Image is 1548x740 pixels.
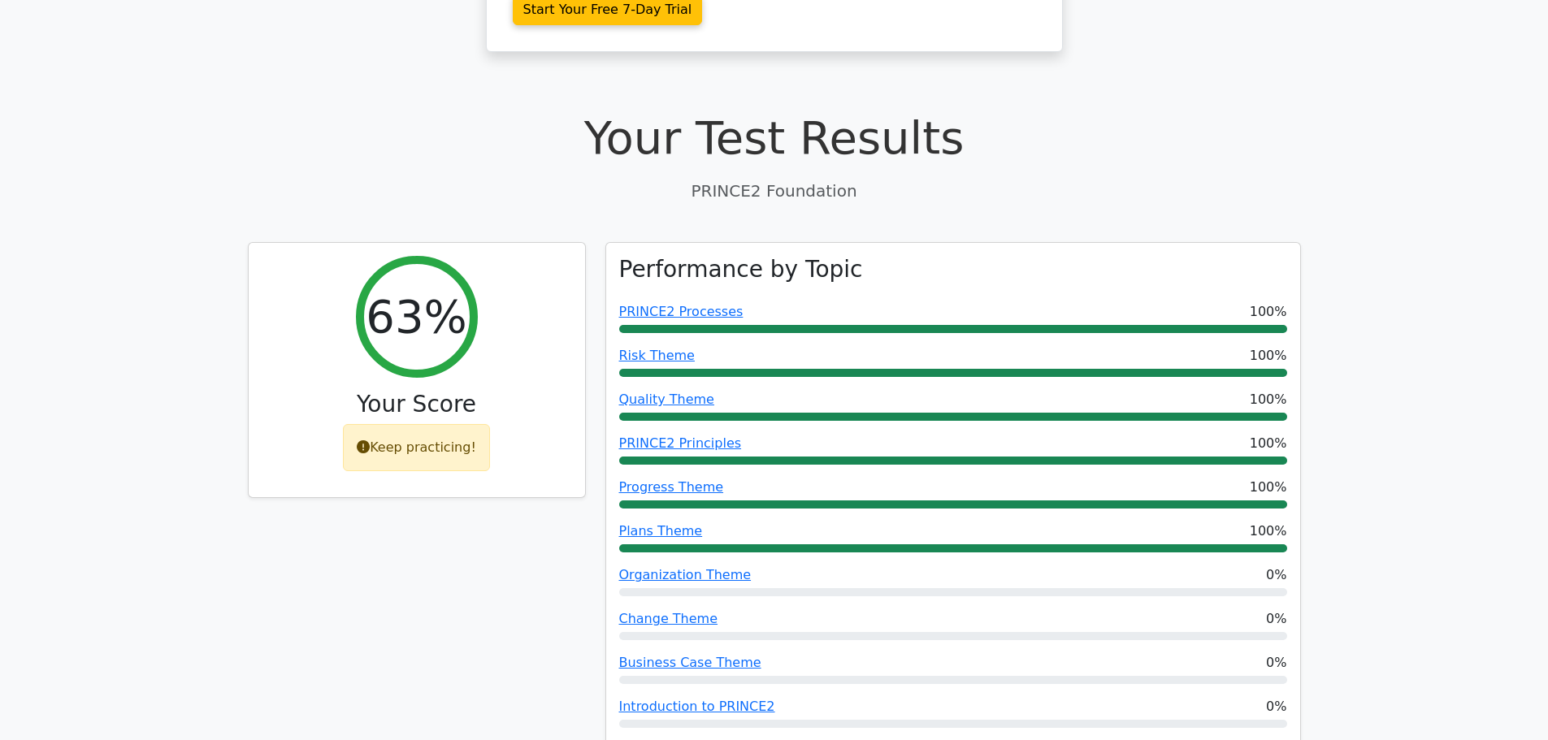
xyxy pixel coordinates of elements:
[619,348,695,363] a: Risk Theme
[1250,478,1287,497] span: 100%
[1266,609,1286,629] span: 0%
[619,699,775,714] a: Introduction to PRINCE2
[248,179,1301,203] p: PRINCE2 Foundation
[248,110,1301,165] h1: Your Test Results
[1266,565,1286,585] span: 0%
[619,304,744,319] a: PRINCE2 Processes
[619,392,714,407] a: Quality Theme
[1250,521,1287,541] span: 100%
[1266,697,1286,716] span: 0%
[619,655,761,670] a: Business Case Theme
[343,424,490,471] div: Keep practicing!
[1266,653,1286,673] span: 0%
[619,256,863,283] h3: Performance by Topic
[619,611,718,626] a: Change Theme
[1250,346,1287,366] span: 100%
[262,391,572,418] h3: Your Score
[366,289,466,344] h2: 63%
[1250,390,1287,409] span: 100%
[1250,302,1287,322] span: 100%
[619,567,752,582] a: Organization Theme
[619,479,724,495] a: Progress Theme
[619,435,742,451] a: PRINCE2 Principles
[1250,434,1287,453] span: 100%
[619,523,703,539] a: Plans Theme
